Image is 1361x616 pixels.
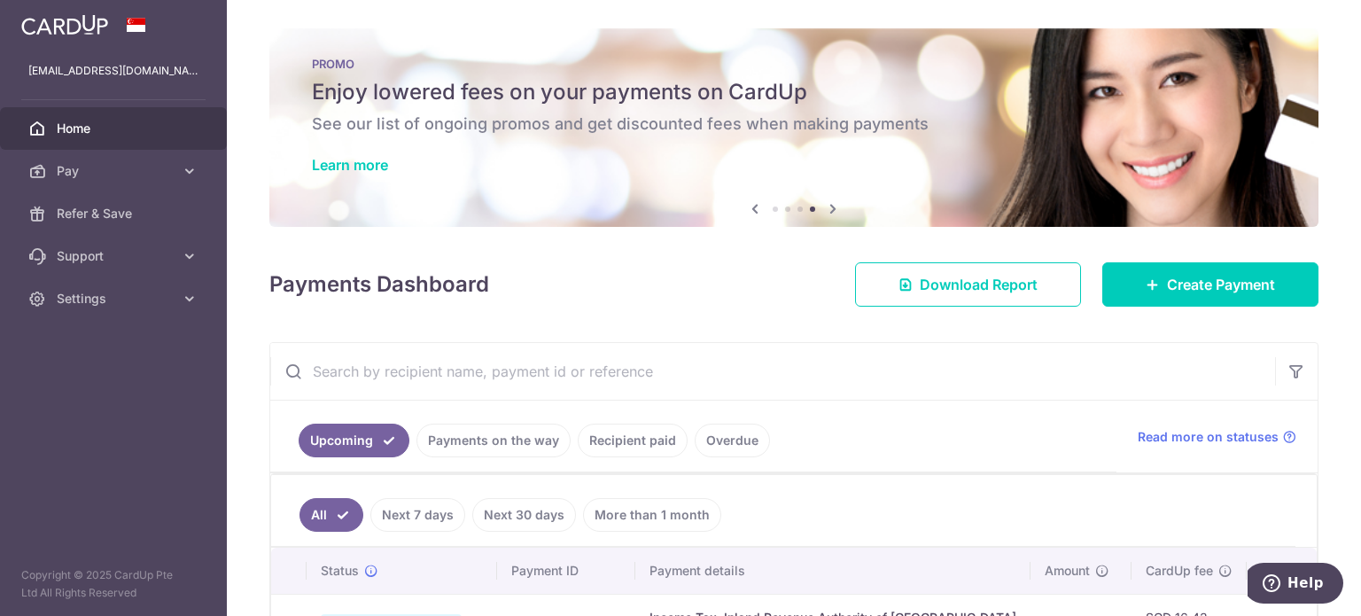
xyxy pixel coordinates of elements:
[21,14,108,35] img: CardUp
[1261,562,1319,580] span: Total amt.
[1248,563,1343,607] iframe: Opens a widget where you can find more information
[1167,274,1275,295] span: Create Payment
[57,120,174,137] span: Home
[583,498,721,532] a: More than 1 month
[1045,562,1090,580] span: Amount
[695,424,770,457] a: Overdue
[269,28,1318,227] img: Latest Promos banner
[1102,262,1318,307] a: Create Payment
[321,562,359,580] span: Status
[416,424,571,457] a: Payments on the way
[312,113,1276,135] h6: See our list of ongoing promos and get discounted fees when making payments
[1146,562,1213,580] span: CardUp fee
[299,424,409,457] a: Upcoming
[269,269,489,300] h4: Payments Dashboard
[299,498,363,532] a: All
[497,548,635,594] th: Payment ID
[270,343,1275,400] input: Search by recipient name, payment id or reference
[57,205,174,222] span: Refer & Save
[472,498,576,532] a: Next 30 days
[635,548,1030,594] th: Payment details
[578,424,688,457] a: Recipient paid
[57,162,174,180] span: Pay
[855,262,1081,307] a: Download Report
[57,290,174,308] span: Settings
[57,247,174,265] span: Support
[28,62,198,80] p: [EMAIL_ADDRESS][DOMAIN_NAME]
[312,57,1276,71] p: PROMO
[312,156,388,174] a: Learn more
[370,498,465,532] a: Next 7 days
[312,78,1276,106] h5: Enjoy lowered fees on your payments on CardUp
[920,274,1038,295] span: Download Report
[1138,428,1296,446] a: Read more on statuses
[1138,428,1279,446] span: Read more on statuses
